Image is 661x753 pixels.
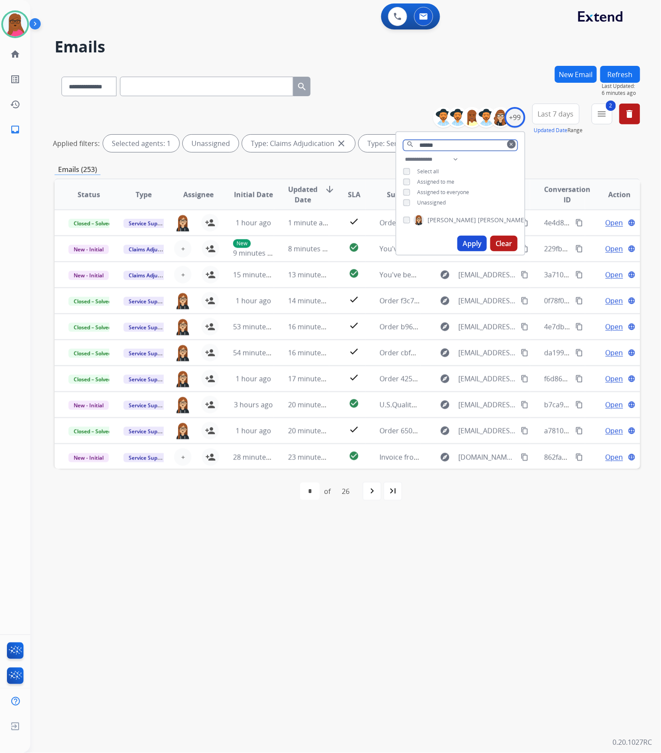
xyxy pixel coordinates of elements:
span: Updated Date [288,184,318,205]
span: Unassigned [417,199,446,206]
span: + [181,452,185,462]
img: agent-avatar [175,214,191,231]
mat-icon: check [349,346,359,357]
span: Open [606,243,623,254]
span: 13 minutes ago [288,270,338,279]
mat-icon: explore [440,347,450,358]
mat-icon: content_copy [576,427,583,435]
span: 3 hours ago [234,400,273,409]
span: 17 minutes ago [288,374,338,383]
span: Closed – Solved [68,427,117,436]
mat-icon: person_add [205,399,215,410]
mat-icon: content_copy [576,323,583,331]
span: Service Support [123,427,173,436]
mat-icon: navigate_next [367,486,377,497]
th: Action [585,179,640,210]
img: agent-avatar [175,292,191,309]
img: agent-avatar [175,318,191,335]
span: Open [606,373,623,384]
button: Refresh [600,66,640,83]
span: Closed – Solved [68,297,117,306]
div: +99 [505,107,525,128]
span: Open [606,425,623,436]
button: New Email [555,66,597,83]
span: Open [606,217,623,228]
span: Assigned to everyone [417,188,469,196]
span: Open [606,452,623,462]
mat-icon: language [628,375,636,383]
h2: Emails [55,38,640,55]
mat-icon: content_copy [576,375,583,383]
mat-icon: content_copy [576,349,583,357]
span: 1 minute ago [288,218,331,227]
span: Order b96d01da-423d-4e42-a965-cbe31dc77261 [379,322,536,331]
span: Subject [387,189,413,200]
mat-icon: explore [440,399,450,410]
img: agent-avatar [175,422,191,439]
mat-icon: delete [625,109,635,119]
mat-icon: check [349,424,359,435]
span: Select all [417,168,439,175]
mat-icon: language [628,453,636,461]
p: 0.20.1027RC [613,737,652,748]
button: + [174,448,191,466]
mat-icon: content_copy [521,375,528,383]
mat-icon: explore [440,269,450,280]
span: Order 6502792237 [379,426,440,435]
mat-icon: history [10,99,20,110]
span: Open [606,321,623,332]
mat-icon: content_copy [521,427,528,435]
span: U.S.Quality Furniture Invoice Statement [379,400,508,409]
span: 14 minutes ago [288,296,338,305]
div: Selected agents: 1 [103,135,179,152]
span: Open [606,295,623,306]
mat-icon: check [349,294,359,305]
mat-icon: person_add [205,425,215,436]
div: Type: Claims Adjudication [242,135,355,152]
mat-icon: person_add [205,243,216,254]
span: Last 7 days [538,112,574,116]
span: New - Initial [68,401,109,410]
mat-icon: person_add [205,373,215,384]
span: Assigned to me [417,178,454,185]
span: Closed – Solved [68,219,117,228]
span: [PERSON_NAME] [478,216,526,224]
mat-icon: content_copy [521,297,528,305]
mat-icon: language [628,219,636,227]
span: Closed – Solved [68,349,117,358]
span: Service Support [123,297,173,306]
span: Service Support [123,375,173,384]
mat-icon: content_copy [576,401,583,409]
p: Emails (253) [55,164,100,175]
span: 20 minutes ago [288,426,338,435]
mat-icon: check [349,320,359,331]
mat-icon: content_copy [521,401,528,409]
mat-icon: content_copy [521,271,528,279]
mat-icon: content_copy [521,453,528,461]
span: 1 hour ago [236,218,271,227]
span: 53 minutes ago [233,322,283,331]
span: [EMAIL_ADDRESS][DOMAIN_NAME] [459,373,516,384]
mat-icon: explore [440,373,450,384]
button: Clear [490,236,518,251]
span: New - Initial [68,453,109,462]
span: [EMAIL_ADDRESS][DOMAIN_NAME] [459,399,516,410]
button: Last 7 days [532,104,580,124]
span: [EMAIL_ADDRESS][DOMAIN_NAME] [459,347,516,358]
span: 6 minutes ago [602,90,640,97]
span: Order f3c78662-0117-4a8f-9dbb-4289bbb47364 [379,296,533,305]
mat-icon: check [349,372,359,383]
mat-icon: language [628,427,636,435]
mat-icon: search [297,81,307,92]
span: You've been assigned a new service order: 8219b77d-6d63-48a4-a43c-83ac6306ff41 [379,270,650,279]
span: Last Updated: [602,83,640,90]
mat-icon: check [349,216,359,227]
span: Invoice from Fitness Machine Technicians [379,452,515,462]
span: Assignee [183,189,214,200]
span: Conversation ID [544,184,590,205]
span: 20 minutes ago [288,400,338,409]
span: Range [534,127,583,134]
span: Service Support [123,349,173,358]
img: agent-avatar [175,344,191,361]
div: Unassigned [183,135,239,152]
